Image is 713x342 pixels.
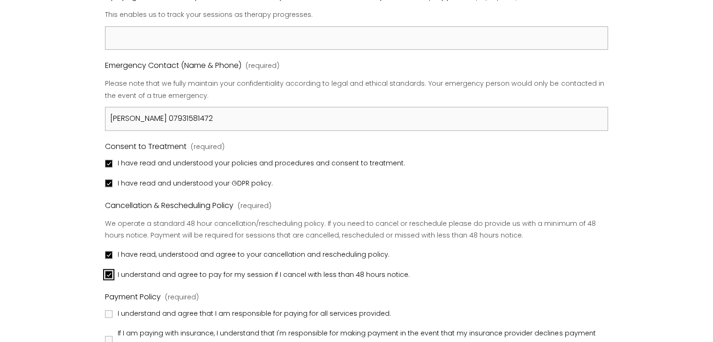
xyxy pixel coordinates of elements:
[105,310,113,318] input: I understand and agree that I am responsible for paying for all services provided.
[105,74,608,105] p: Please note that we fully maintain your confidentiality according to legal and ethical standards....
[105,160,113,167] input: I have read and understood your policies and procedures and consent to treatment.
[191,141,225,153] span: (required)
[246,60,279,72] span: (required)
[105,6,608,24] p: This enables us to track your sessions as therapy progresses.
[165,291,199,304] span: (required)
[118,157,405,170] span: I have read and understood your policies and procedures and consent to treatment.
[118,249,390,261] span: I have read, understood and agree to your cancellation and rescheduling policy.
[118,178,273,190] span: I have read and understood your GDPR policy.
[105,215,608,245] p: We operate a standard 48 hour cancellation/rescheduling policy. If you need to cancel or reschedu...
[118,269,410,281] span: I understand and agree to pay for my session if I cancel with less than 48 hours notice.
[238,200,271,212] span: (required)
[105,290,161,304] span: Payment Policy
[105,199,233,213] span: Cancellation & Rescheduling Policy
[105,179,113,187] input: I have read and understood your GDPR policy.
[105,59,241,73] span: Emergency Contact (Name & Phone)
[105,251,113,259] input: I have read, understood and agree to your cancellation and rescheduling policy.
[105,271,113,278] input: I understand and agree to pay for my session if I cancel with less than 48 hours notice.
[105,140,187,154] span: Consent to Treatment
[118,308,391,320] span: I understand and agree that I am responsible for paying for all services provided.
